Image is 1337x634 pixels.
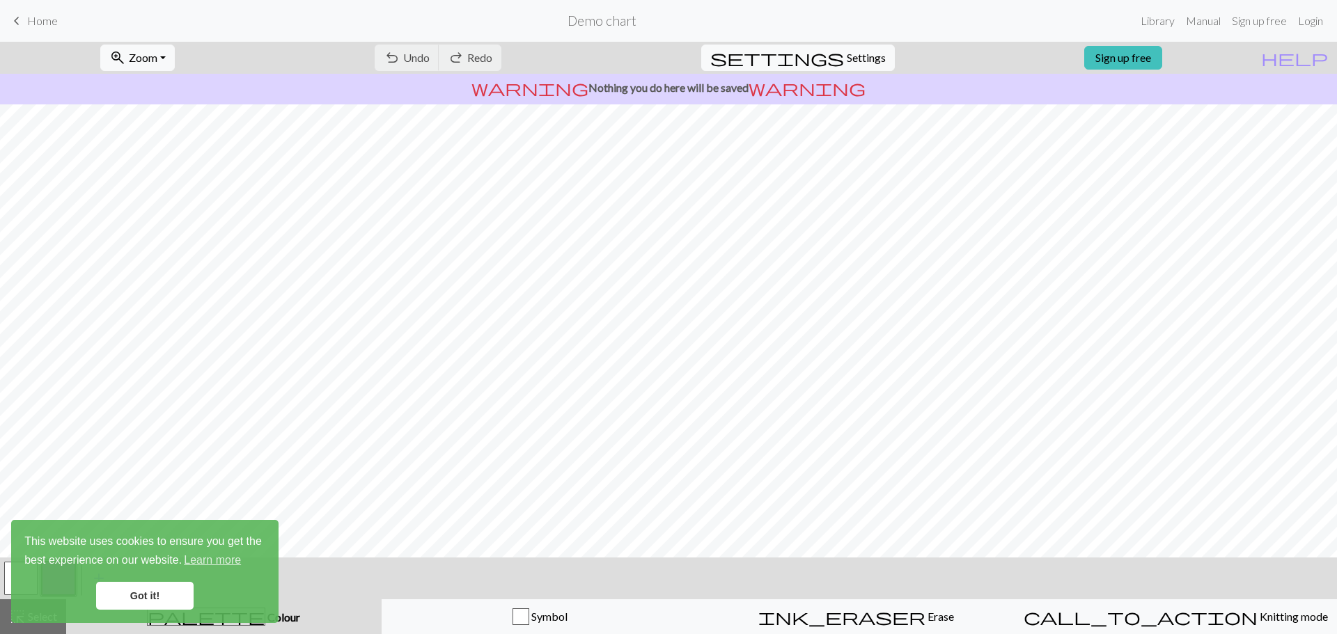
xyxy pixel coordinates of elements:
[568,13,636,29] h2: Demo chart
[382,599,698,634] button: Symbol
[96,582,194,610] a: dismiss cookie message
[1015,599,1337,634] button: Knitting mode
[24,533,265,571] span: This website uses cookies to ensure you get the best experience on our website.
[529,610,568,623] span: Symbol
[698,599,1015,634] button: Erase
[1135,7,1180,35] a: Library
[6,79,1331,96] p: Nothing you do here will be saved
[8,11,25,31] span: keyboard_arrow_left
[749,78,866,97] span: warning
[710,49,844,66] i: Settings
[100,45,175,71] button: Zoom
[9,607,26,626] span: highlight_alt
[8,9,58,33] a: Home
[1084,46,1162,70] a: Sign up free
[1180,7,1226,35] a: Manual
[182,550,243,571] a: learn more about cookies
[129,51,157,64] span: Zoom
[925,610,954,623] span: Erase
[847,49,886,66] span: Settings
[1292,7,1329,35] a: Login
[27,14,58,27] span: Home
[1258,610,1328,623] span: Knitting mode
[265,610,300,624] span: Colour
[710,48,844,68] span: settings
[471,78,588,97] span: warning
[11,520,279,623] div: cookieconsent
[1024,607,1258,626] span: call_to_action
[758,607,925,626] span: ink_eraser
[1226,7,1292,35] a: Sign up free
[109,48,126,68] span: zoom_in
[701,45,895,71] button: SettingsSettings
[1261,48,1328,68] span: help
